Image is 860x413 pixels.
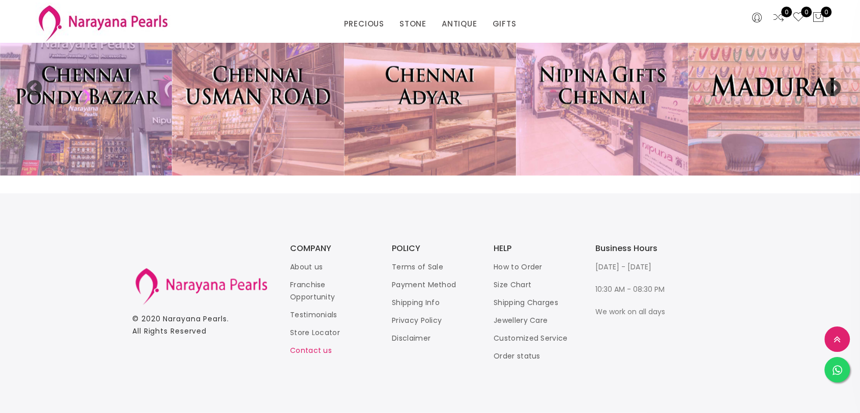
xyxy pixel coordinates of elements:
[392,315,442,325] a: Privacy Policy
[494,315,548,325] a: Jewellery Care
[399,16,426,32] a: STONE
[812,11,824,24] button: 0
[392,244,473,253] h3: POLICY
[595,244,677,253] h3: Business Hours
[824,80,835,90] button: Next
[801,7,812,17] span: 0
[772,11,785,24] a: 0
[595,306,677,318] p: We work on all days
[595,283,677,295] p: 10:30 AM - 08:30 PM
[493,16,517,32] a: GIFTS
[494,297,558,308] a: Shipping Charges
[343,16,384,32] a: PRECIOUS
[392,333,431,343] a: Disclaimer
[442,16,477,32] a: ANTIQUE
[290,345,332,355] a: Contact us
[494,244,575,253] h3: HELP
[494,280,531,290] a: Size Chart
[290,280,335,302] a: Franchise Opportunity
[163,314,227,324] a: Narayana Pearls
[25,80,36,90] button: Previous
[821,7,832,17] span: 0
[595,261,677,273] p: [DATE] - [DATE]
[781,7,792,17] span: 0
[290,327,340,338] a: Store Locator
[290,310,337,320] a: Testimonials
[494,333,567,343] a: Customized Service
[792,11,805,24] a: 0
[132,313,270,337] p: © 2020 . All Rights Reserved
[392,297,440,308] a: Shipping Info
[494,351,540,361] a: Order status
[290,244,371,253] h3: COMPANY
[392,280,456,290] a: Payment Method
[494,262,542,272] a: How to Order
[290,262,323,272] a: About us
[392,262,443,272] a: Terms of Sale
